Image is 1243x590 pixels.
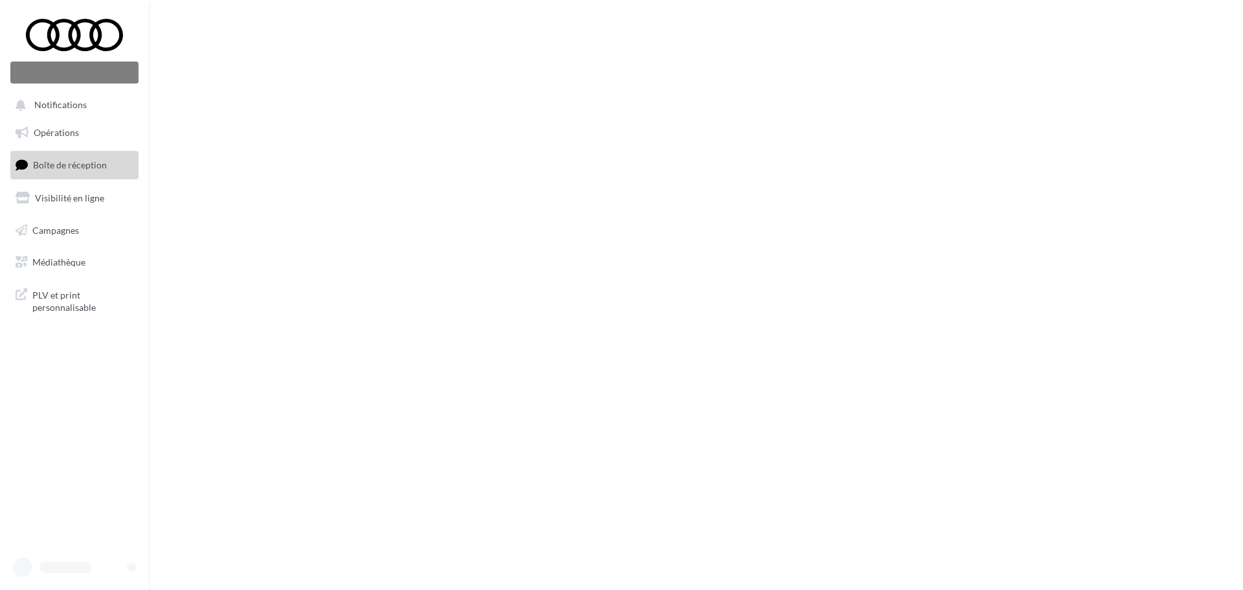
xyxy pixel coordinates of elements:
span: Boîte de réception [33,159,107,170]
span: Opérations [34,127,79,138]
a: Médiathèque [8,249,141,276]
span: Campagnes [32,224,79,235]
span: Notifications [34,100,87,111]
a: PLV et print personnalisable [8,281,141,319]
span: Médiathèque [32,256,85,267]
a: Campagnes [8,217,141,244]
a: Boîte de réception [8,151,141,179]
span: Visibilité en ligne [35,192,104,203]
a: Visibilité en ligne [8,185,141,212]
div: Nouvelle campagne [10,62,139,84]
a: Opérations [8,119,141,146]
span: PLV et print personnalisable [32,286,133,314]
